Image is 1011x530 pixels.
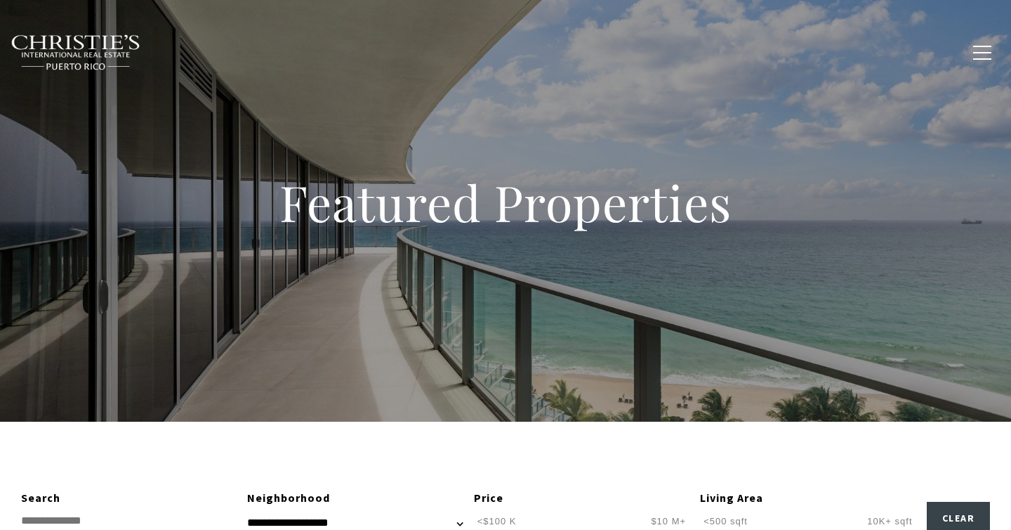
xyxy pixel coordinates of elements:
[21,489,237,508] div: Search
[864,515,916,528] span: 10K+ sqft
[647,515,689,528] span: $10 M+
[700,489,916,508] div: Living Area
[474,489,689,508] div: Price
[247,489,463,508] div: Neighborhood
[11,34,141,71] img: Christie's International Real Estate black text logo
[700,515,751,528] span: <500 sqft
[190,172,821,233] h1: Featured Properties
[474,515,520,528] span: <$100 K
